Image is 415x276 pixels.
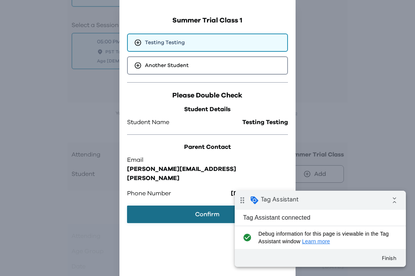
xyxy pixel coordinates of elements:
[127,142,288,152] h3: Parent Contact
[127,90,288,101] h2: Please Double Check
[127,34,288,52] div: Testing Testing
[127,189,171,198] span: Phone Number
[145,62,189,69] span: Another Student
[127,56,288,75] div: Another Student
[127,155,143,164] span: Email
[231,189,288,198] span: [PHONE_NUMBER]
[242,118,288,127] span: Testing Testing
[127,15,288,26] h2: Summer Trial Class 1
[127,118,169,127] span: Student Name
[127,206,288,223] button: Confirm
[145,39,185,46] span: Testing Testing
[6,39,19,54] i: check_circle
[127,105,288,114] h3: Student Details
[67,48,95,54] a: Learn more
[127,164,288,183] span: [PERSON_NAME][EMAIL_ADDRESS][PERSON_NAME]
[24,39,159,54] span: Debug information for this page is viewable in the Tag Assistant window
[141,61,168,74] button: Finish
[26,5,64,13] span: Tag Assistant
[152,2,167,17] i: Collapse debug badge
